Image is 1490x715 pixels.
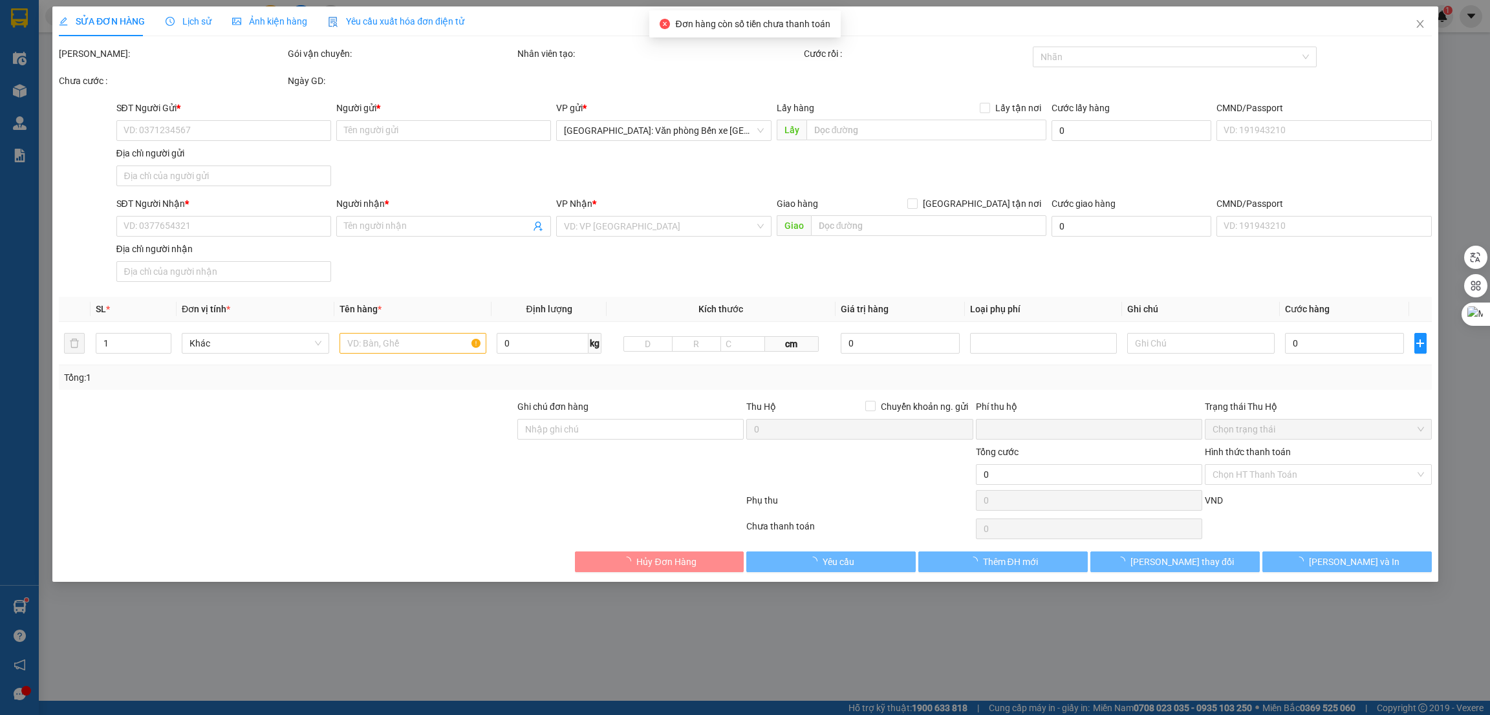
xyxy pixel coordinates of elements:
[328,16,464,27] span: Yêu cầu xuất hóa đơn điện tử
[517,401,588,412] label: Ghi chú đơn hàng
[116,165,330,186] input: Địa chỉ của người gửi
[1052,216,1211,237] input: Cước giao hàng
[720,336,765,352] input: C
[517,47,801,61] div: Nhân viên tạo:
[841,304,889,314] span: Giá trị hàng
[776,215,810,236] span: Giao
[745,493,974,516] div: Phụ thu
[982,555,1037,569] span: Thêm ĐH mới
[1294,557,1308,566] span: loading
[288,47,514,61] div: Gói vận chuyển:
[1414,333,1426,354] button: plus
[776,120,806,140] span: Lấy
[745,519,974,542] div: Chưa thanh toán
[1130,555,1234,569] span: [PERSON_NAME] thay đổi
[968,557,982,566] span: loading
[189,334,321,353] span: Khác
[660,19,670,29] span: close-circle
[1052,103,1110,113] label: Cước lấy hàng
[875,400,973,414] span: Chuyển khoản ng. gửi
[1205,495,1223,506] span: VND
[776,103,814,113] span: Lấy hàng
[1414,338,1425,348] span: plus
[1205,447,1291,457] label: Hình thức thanh toán
[59,16,145,27] span: SỬA ĐƠN HÀNG
[746,401,776,412] span: Thu Hộ
[166,17,175,26] span: clock-circle
[1052,198,1116,209] label: Cước giao hàng
[328,17,338,27] img: icon
[288,74,514,88] div: Ngày GD:
[64,370,575,385] div: Tổng: 1
[622,557,636,566] span: loading
[116,261,330,282] input: Địa chỉ của người nhận
[1216,197,1431,211] div: CMND/Passport
[556,198,592,209] span: VP Nhận
[339,333,486,354] input: VD: Bàn, Ghế
[675,19,830,29] span: Đơn hàng còn số tiền chưa thanh toán
[96,304,106,314] span: SL
[556,101,771,115] div: VP gửi
[918,551,1088,572] button: Thêm ĐH mới
[804,47,1030,61] div: Cước rồi :
[1285,304,1330,314] span: Cước hàng
[232,17,241,26] span: picture
[533,221,543,231] span: user-add
[1116,557,1130,566] span: loading
[588,333,601,354] span: kg
[30,77,216,126] span: [PHONE_NUMBER] - [DOMAIN_NAME]
[964,297,1122,322] th: Loại phụ phí
[918,197,1046,211] span: [GEOGRAPHIC_DATA] tận nơi
[1052,120,1211,141] input: Cước lấy hàng
[975,447,1018,457] span: Tổng cước
[822,555,854,569] span: Yêu cầu
[64,333,85,354] button: delete
[28,19,216,48] strong: BIÊN NHẬN VẬN CHUYỂN BẢO AN EXPRESS
[517,419,744,440] input: Ghi chú đơn hàng
[574,551,744,572] button: Hủy Đơn Hàng
[166,16,211,27] span: Lịch sử
[671,336,720,352] input: R
[59,47,285,61] div: [PERSON_NAME]:
[116,146,330,160] div: Địa chỉ người gửi
[59,74,285,88] div: Chưa cước :
[1205,400,1431,414] div: Trạng thái Thu Hộ
[776,198,817,209] span: Giao hàng
[623,336,672,352] input: D
[116,242,330,256] div: Địa chỉ người nhận
[116,101,330,115] div: SĐT Người Gửi
[990,101,1046,115] span: Lấy tận nơi
[1262,551,1432,572] button: [PERSON_NAME] và In
[336,101,551,115] div: Người gửi
[1122,297,1280,322] th: Ghi chú
[975,400,1202,419] div: Phí thu hộ
[339,304,381,314] span: Tên hàng
[810,215,1046,236] input: Dọc đường
[1308,555,1399,569] span: [PERSON_NAME] và In
[1127,333,1275,354] input: Ghi Chú
[1090,551,1260,572] button: [PERSON_NAME] thay đổi
[1213,420,1423,439] span: Chọn trạng thái
[59,17,68,26] span: edit
[1414,19,1425,29] span: close
[636,555,696,569] span: Hủy Đơn Hàng
[808,557,822,566] span: loading
[336,197,551,211] div: Người nhận
[764,336,819,352] span: cm
[1216,101,1431,115] div: CMND/Passport
[698,304,743,314] span: Kích thước
[564,121,763,140] span: Hải Phòng: Văn phòng Bến xe Thượng Lý
[806,120,1046,140] input: Dọc đường
[526,304,572,314] span: Định lượng
[26,52,219,73] strong: (Công Ty TNHH Chuyển Phát Nhanh Bảo An - MST: 0109597835)
[746,551,916,572] button: Yêu cầu
[116,197,330,211] div: SĐT Người Nhận
[232,16,307,27] span: Ảnh kiện hàng
[1401,6,1438,43] button: Close
[182,304,230,314] span: Đơn vị tính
